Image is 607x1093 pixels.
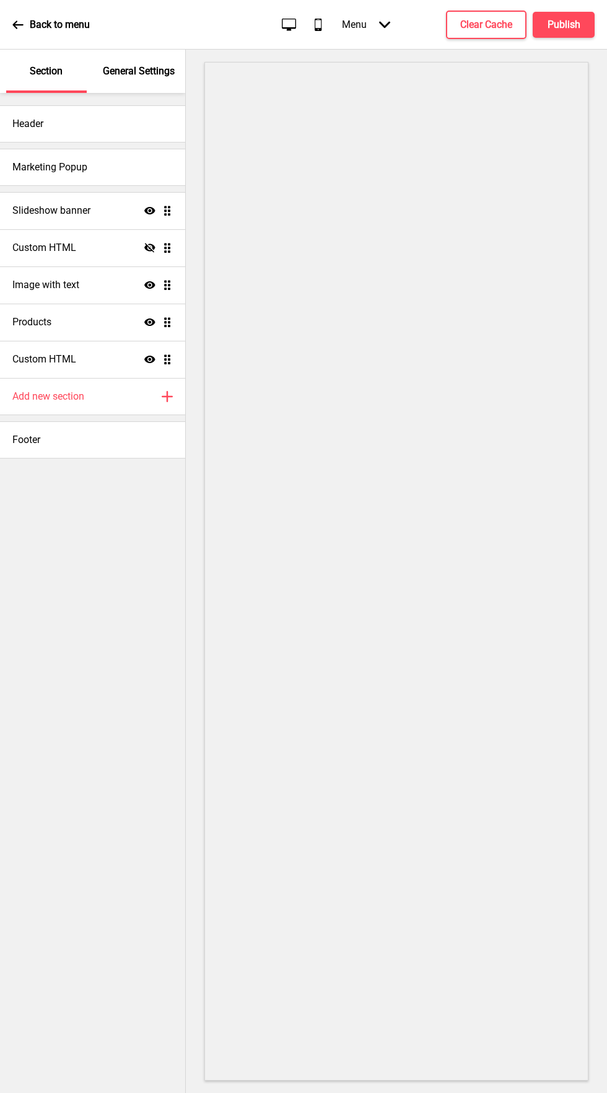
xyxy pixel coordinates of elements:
[30,18,90,32] p: Back to menu
[330,6,403,43] div: Menu
[12,353,76,366] h4: Custom HTML
[12,241,76,255] h4: Custom HTML
[548,18,580,32] h4: Publish
[103,64,175,78] p: General Settings
[12,204,90,217] h4: Slideshow banner
[12,315,51,329] h4: Products
[30,64,63,78] p: Section
[12,390,84,403] h4: Add new section
[460,18,512,32] h4: Clear Cache
[12,160,87,174] h4: Marketing Popup
[533,12,595,38] button: Publish
[12,8,90,42] a: Back to menu
[12,278,79,292] h4: Image with text
[12,117,43,131] h4: Header
[446,11,526,39] button: Clear Cache
[12,433,40,447] h4: Footer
